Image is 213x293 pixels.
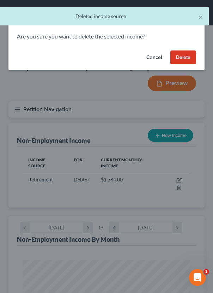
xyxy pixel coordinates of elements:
[198,13,203,21] button: ×
[170,50,196,65] button: Delete
[189,269,206,286] iframe: Intercom live chat
[203,269,209,275] span: 1
[141,50,168,65] button: Cancel
[17,32,196,41] p: Are you sure you want to delete the selected income?
[3,13,203,20] div: Deleted income source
